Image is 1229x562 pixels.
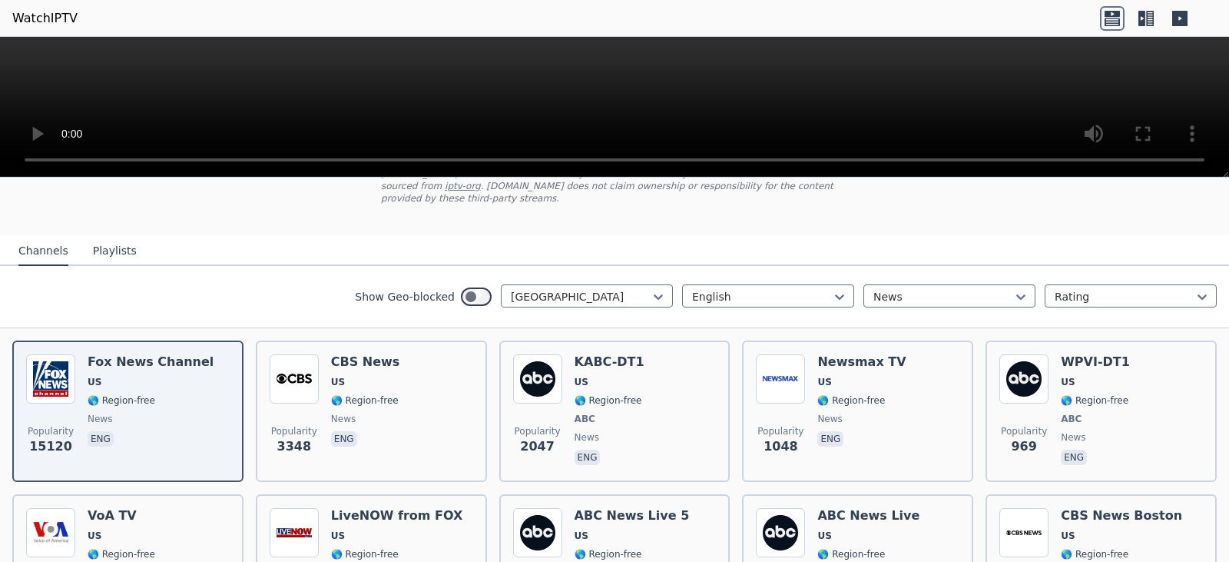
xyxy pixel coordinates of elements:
span: 1048 [764,437,798,456]
img: LiveNOW from FOX [270,508,319,557]
p: [DOMAIN_NAME] does not host or serve any video content directly. All streams available here are s... [381,168,848,205]
span: news [575,431,599,444]
img: WPVI-DT1 [999,354,1048,404]
img: Newsmax TV [756,354,805,404]
span: US [88,530,101,542]
span: 🌎 Region-free [331,394,399,407]
img: ABC News Live 5 [513,508,562,557]
h6: CBS News Boston [1061,508,1182,524]
span: ABC [1061,413,1082,425]
span: US [331,530,345,542]
span: US [575,530,588,542]
span: news [88,413,112,425]
span: news [331,413,356,425]
span: 15120 [29,437,72,456]
img: CBS News [270,354,319,404]
span: 🌎 Region-free [331,548,399,560]
p: eng [331,431,357,447]
span: 🌎 Region-free [817,394,885,407]
img: CBS News Boston [999,508,1048,557]
h6: Newsmax TV [817,354,906,370]
h6: ABC News Live 5 [575,508,690,524]
span: 🌎 Region-free [575,394,642,407]
span: Popularity [1001,425,1047,437]
span: 🌎 Region-free [1061,548,1128,560]
img: Fox News Channel [26,354,75,404]
p: eng [817,431,843,447]
h6: ABC News Live [817,508,919,524]
img: ABC News Live [756,508,805,557]
a: iptv-org [445,181,481,191]
span: news [1061,431,1085,444]
span: 3348 [277,437,312,456]
h6: LiveNOW from FOX [331,508,463,524]
span: 2047 [520,437,555,456]
h6: KABC-DT1 [575,354,644,370]
h6: VoA TV [88,508,155,524]
span: 969 [1011,437,1036,456]
button: Playlists [93,237,137,266]
span: news [817,413,842,425]
span: US [817,376,831,388]
span: 🌎 Region-free [575,548,642,560]
span: US [575,376,588,388]
span: US [1061,530,1075,542]
label: Show Geo-blocked [355,289,455,304]
span: Popularity [757,425,803,437]
span: ABC [575,413,595,425]
span: 🌎 Region-free [88,548,155,560]
h6: Fox News Channel [88,354,214,370]
img: KABC-DT1 [513,354,562,404]
img: VoA TV [26,508,75,557]
h6: CBS News [331,354,400,370]
span: 🌎 Region-free [1061,394,1128,407]
button: Channels [18,237,68,266]
h6: WPVI-DT1 [1061,354,1130,370]
span: 🌎 Region-free [817,548,885,560]
span: US [331,376,345,388]
span: Popularity [271,425,317,437]
span: US [1061,376,1075,388]
span: 🌎 Region-free [88,394,155,407]
span: US [817,530,831,542]
p: eng [575,450,601,465]
p: eng [88,431,114,447]
span: Popularity [515,425,561,437]
a: WatchIPTV [12,9,78,28]
span: Popularity [28,425,74,437]
span: US [88,376,101,388]
p: eng [1061,450,1087,465]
